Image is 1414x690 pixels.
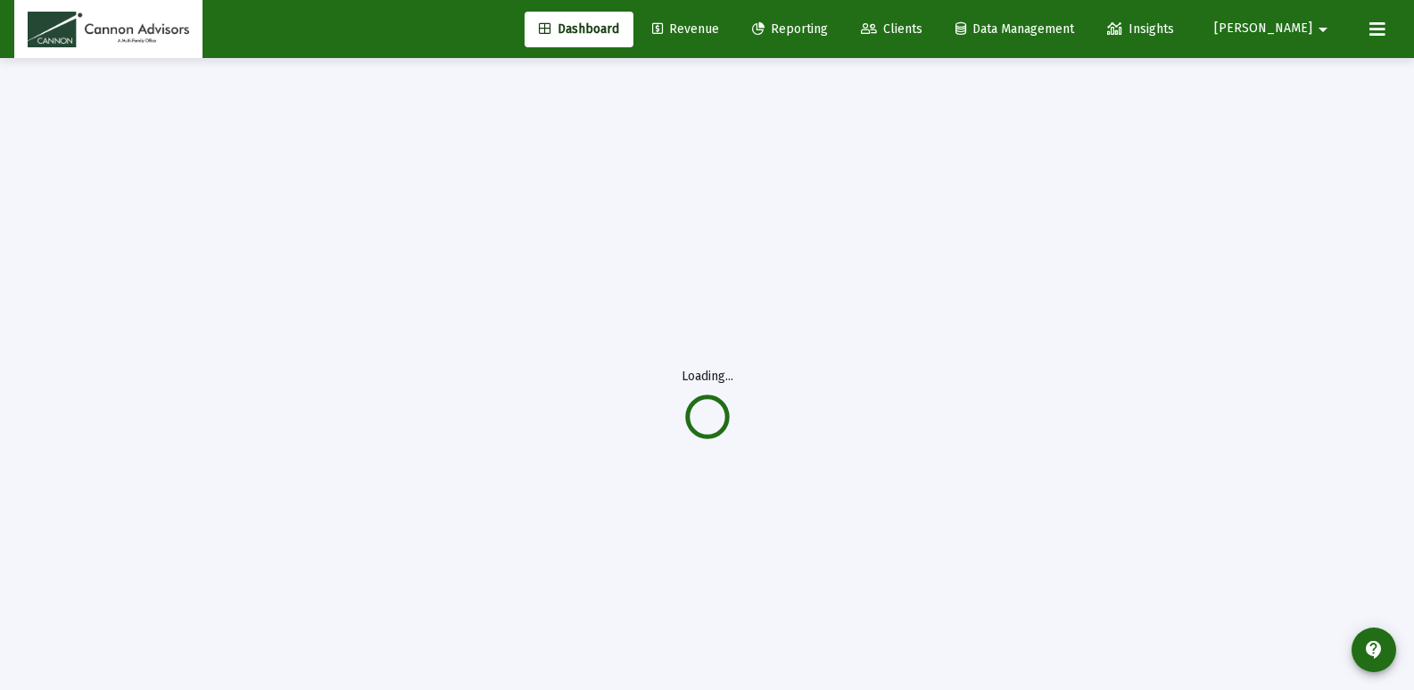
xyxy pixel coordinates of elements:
span: Clients [861,21,922,37]
a: Reporting [738,12,842,47]
a: Dashboard [525,12,633,47]
span: [PERSON_NAME] [1214,21,1312,37]
span: Dashboard [539,21,619,37]
a: Revenue [638,12,733,47]
mat-icon: contact_support [1363,639,1385,661]
mat-icon: arrow_drop_down [1312,12,1334,47]
span: Reporting [752,21,828,37]
a: Clients [847,12,937,47]
button: [PERSON_NAME] [1193,11,1355,46]
span: Insights [1107,21,1174,37]
a: Insights [1093,12,1188,47]
img: Dashboard [28,12,189,47]
span: Data Management [955,21,1074,37]
a: Data Management [941,12,1088,47]
span: Revenue [652,21,719,37]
